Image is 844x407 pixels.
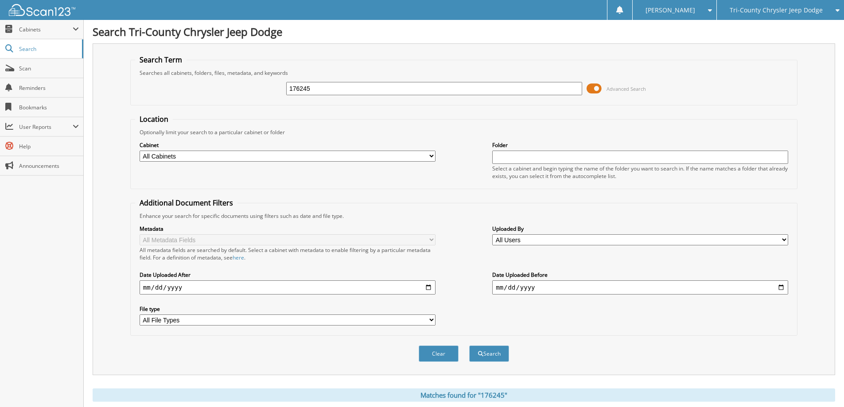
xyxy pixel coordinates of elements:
[135,69,793,77] div: Searches all cabinets, folders, files, metadata, and keywords
[19,84,79,92] span: Reminders
[140,246,436,261] div: All metadata fields are searched by default. Select a cabinet with metadata to enable filtering b...
[19,143,79,150] span: Help
[492,271,788,279] label: Date Uploaded Before
[93,24,835,39] h1: Search Tri-County Chrysler Jeep Dodge
[646,8,695,13] span: [PERSON_NAME]
[140,280,436,295] input: start
[140,141,436,149] label: Cabinet
[140,225,436,233] label: Metadata
[140,305,436,313] label: File type
[233,254,244,261] a: here
[19,104,79,111] span: Bookmarks
[19,123,73,131] span: User Reports
[135,55,187,65] legend: Search Term
[469,345,509,362] button: Search
[9,4,75,16] img: scan123-logo-white.svg
[492,225,788,233] label: Uploaded By
[19,65,79,72] span: Scan
[135,212,793,220] div: Enhance your search for specific documents using filters such as date and file type.
[93,388,835,402] div: Matches found for "176245"
[730,8,823,13] span: Tri-County Chrysler Jeep Dodge
[135,114,173,124] legend: Location
[19,26,73,33] span: Cabinets
[419,345,459,362] button: Clear
[492,141,788,149] label: Folder
[135,198,237,208] legend: Additional Document Filters
[140,271,436,279] label: Date Uploaded After
[607,85,646,92] span: Advanced Search
[492,165,788,180] div: Select a cabinet and begin typing the name of the folder you want to search in. If the name match...
[492,280,788,295] input: end
[19,162,79,170] span: Announcements
[19,45,78,53] span: Search
[135,128,793,136] div: Optionally limit your search to a particular cabinet or folder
